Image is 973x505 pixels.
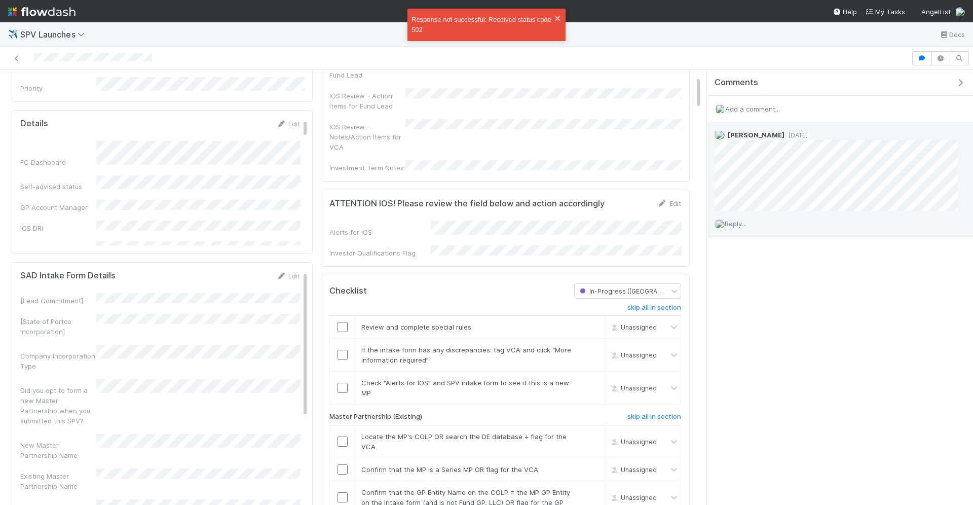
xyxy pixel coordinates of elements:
[276,272,300,280] a: Edit
[627,304,681,316] a: skip all in section
[20,316,96,337] div: [State of Portco Incorporation]
[627,413,681,421] h6: skip all in section
[20,223,96,233] div: IOS DRI
[20,157,96,167] div: FC Dashboard
[20,202,96,212] div: GP Account Manager
[20,271,116,281] h5: SAD Intake Form Details
[715,130,725,140] img: avatar_b0da76e8-8e9d-47e0-9b3e-1b93abf6f697.png
[329,122,405,152] div: IOS Review - Notes/Action Items for VCA
[329,286,367,296] h5: Checklist
[361,465,538,474] span: Confirm that the MP is a Series MP OR flag for the VCA
[609,438,657,445] span: Unassigned
[554,13,562,23] button: close
[20,351,96,371] div: Company Incorporation Type
[361,432,567,451] span: Locate the MP's COLP OR search the DE database + flag for the VCA
[329,413,422,421] h6: Master Partnership (Existing)
[715,219,725,229] img: avatar_c597f508-4d28-4c7c-92e0-bd2d0d338f8e.png
[20,182,96,192] div: Self-advised status
[329,248,431,258] div: Investor Qualifications Flag
[715,104,725,114] img: avatar_c597f508-4d28-4c7c-92e0-bd2d0d338f8e.png
[20,440,96,460] div: New Master Partnership Name
[627,413,681,425] a: skip all in section
[8,3,76,20] img: logo-inverted-e16ddd16eac7371096b0.svg
[361,379,569,397] span: Check “Alerts for IOS” and SPV intake form to see if this is a new MP
[609,384,657,392] span: Unassigned
[921,8,951,16] span: AngelList
[329,199,605,209] h5: ATTENTION IOS! Please review the field below and action accordingly
[833,7,857,17] div: Help
[20,29,90,40] span: SPV Launches
[20,296,96,306] div: [Lead Commitment]
[20,385,96,426] div: Did you opt to form a new Master Partnership when you submitted this SPV?
[865,7,905,17] a: My Tasks
[276,120,300,128] a: Edit
[329,91,405,111] div: IOS Review - Action Items for Fund Lead
[609,323,657,331] span: Unassigned
[728,131,784,139] span: [PERSON_NAME]
[578,287,694,295] span: In-Progress ([GEOGRAPHIC_DATA])
[725,220,746,228] span: Reply...
[329,227,431,237] div: Alerts for IOS
[8,30,18,39] span: ✈️
[20,83,96,93] div: Priority
[865,8,905,16] span: My Tasks
[411,15,554,35] div: Response not successful: Received status code 502
[657,199,681,207] a: Edit
[939,28,965,41] a: Docs
[609,465,657,473] span: Unassigned
[361,323,471,331] span: Review and complete special rules
[329,163,405,173] div: Investment Term Notes
[955,7,965,17] img: avatar_c597f508-4d28-4c7c-92e0-bd2d0d338f8e.png
[784,131,808,139] span: [DATE]
[20,244,96,254] div: Ready to Launch DRI
[20,119,48,129] h5: Details
[715,78,758,88] span: Comments
[725,105,780,113] span: Add a comment...
[329,60,405,80] div: IOS Review - Notes for Fund Lead
[627,304,681,312] h6: skip all in section
[609,351,657,359] span: Unassigned
[609,493,657,501] span: Unassigned
[20,471,96,491] div: Existing Master Partnership Name
[361,346,571,364] span: If the intake form has any discrepancies: tag VCA and click “More information required”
